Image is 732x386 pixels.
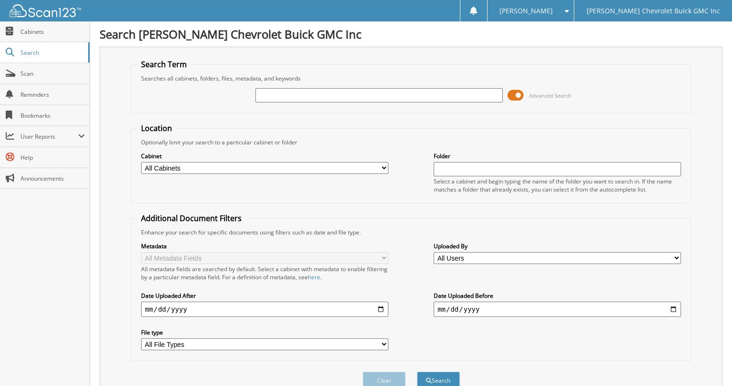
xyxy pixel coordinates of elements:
[434,242,681,250] label: Uploaded By
[136,59,192,70] legend: Search Term
[434,292,681,300] label: Date Uploaded Before
[141,152,388,160] label: Cabinet
[20,49,83,57] span: Search
[434,177,681,193] div: Select a cabinet and begin typing the name of the folder you want to search in. If the name match...
[684,340,732,386] iframe: Chat Widget
[136,138,685,146] div: Optionally limit your search to a particular cabinet or folder
[499,8,553,14] span: [PERSON_NAME]
[136,74,685,82] div: Searches all cabinets, folders, files, metadata, and keywords
[136,123,177,133] legend: Location
[136,228,685,236] div: Enhance your search for specific documents using filters such as date and file type.
[100,26,722,42] h1: Search [PERSON_NAME] Chevrolet Buick GMC Inc
[136,213,246,223] legend: Additional Document Filters
[141,292,388,300] label: Date Uploaded After
[141,265,388,281] div: All metadata fields are searched by default. Select a cabinet with metadata to enable filtering b...
[141,302,388,317] input: start
[587,8,720,14] span: [PERSON_NAME] Chevrolet Buick GMC Inc
[141,328,388,336] label: File type
[529,92,571,99] span: Advanced Search
[20,70,85,78] span: Scan
[20,132,78,141] span: User Reports
[20,112,85,120] span: Bookmarks
[10,4,81,17] img: scan123-logo-white.svg
[141,242,388,250] label: Metadata
[434,152,681,160] label: Folder
[308,273,320,281] a: here
[20,153,85,162] span: Help
[20,91,85,99] span: Reminders
[20,28,85,36] span: Cabinets
[20,174,85,183] span: Announcements
[434,302,681,317] input: end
